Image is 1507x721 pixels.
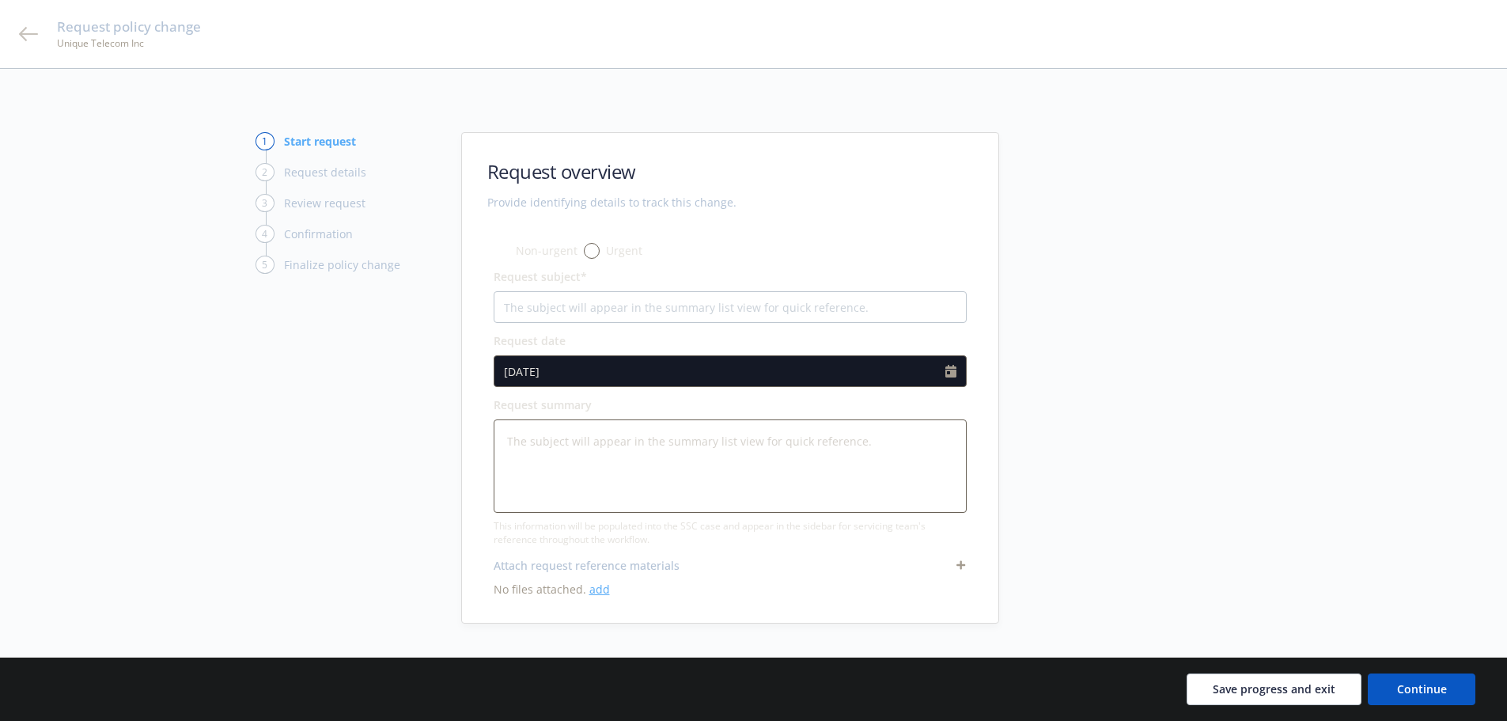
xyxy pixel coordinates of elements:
input: MM/DD/YYYY [494,356,945,386]
svg: Calendar [945,365,956,378]
span: No files attached. [494,581,967,598]
div: Finalize policy change [284,256,400,273]
div: Request details [284,164,366,180]
span: Urgent [606,242,642,259]
button: Continue [1368,674,1475,705]
div: Start request [284,133,356,150]
div: 3 [256,194,275,212]
span: Provide identifying details to track this change. [487,194,736,211]
span: Unique Telecom Inc [57,36,201,51]
span: Request subject* [494,269,587,284]
input: Non-urgent [494,243,509,259]
h1: Request overview [487,158,736,184]
div: Review request [284,195,365,211]
button: Save progress and exit [1187,674,1361,705]
div: Confirmation [284,226,353,242]
div: 5 [256,256,275,274]
div: 4 [256,225,275,243]
span: Request summary [494,397,592,412]
div: 1 [256,132,275,150]
span: This information will be populated into the SSC case and appear in the sidebar for servicing team... [494,519,967,546]
span: Save progress and exit [1213,681,1335,696]
input: The subject will appear in the summary list view for quick reference. [494,291,967,323]
input: Urgent [584,243,600,259]
span: Request date [494,333,566,348]
span: Non-urgent [516,242,577,259]
span: Attach request reference materials [494,557,680,574]
div: 2 [256,163,275,181]
a: add [589,582,610,597]
span: Request policy change [57,17,201,36]
span: Continue [1397,681,1447,696]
